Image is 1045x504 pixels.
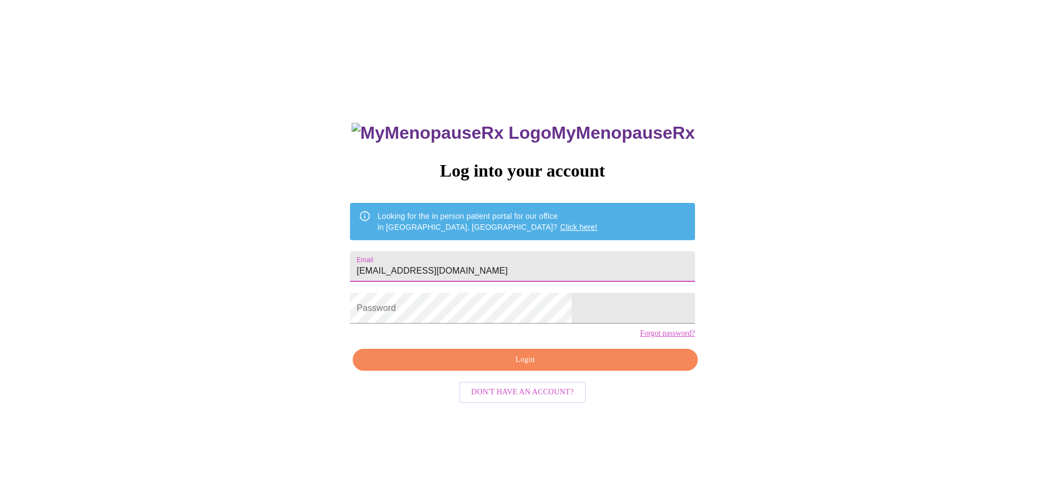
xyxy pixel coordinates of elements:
[456,387,589,396] a: Don't have an account?
[350,161,694,181] h3: Log into your account
[471,386,574,399] span: Don't have an account?
[640,329,695,338] a: Forgot password?
[377,206,597,237] div: Looking for the in person patient portal for our office in [GEOGRAPHIC_DATA], [GEOGRAPHIC_DATA]?
[459,382,586,403] button: Don't have an account?
[365,353,685,367] span: Login
[352,123,551,143] img: MyMenopauseRx Logo
[352,123,695,143] h3: MyMenopauseRx
[560,223,597,231] a: Click here!
[353,349,697,371] button: Login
